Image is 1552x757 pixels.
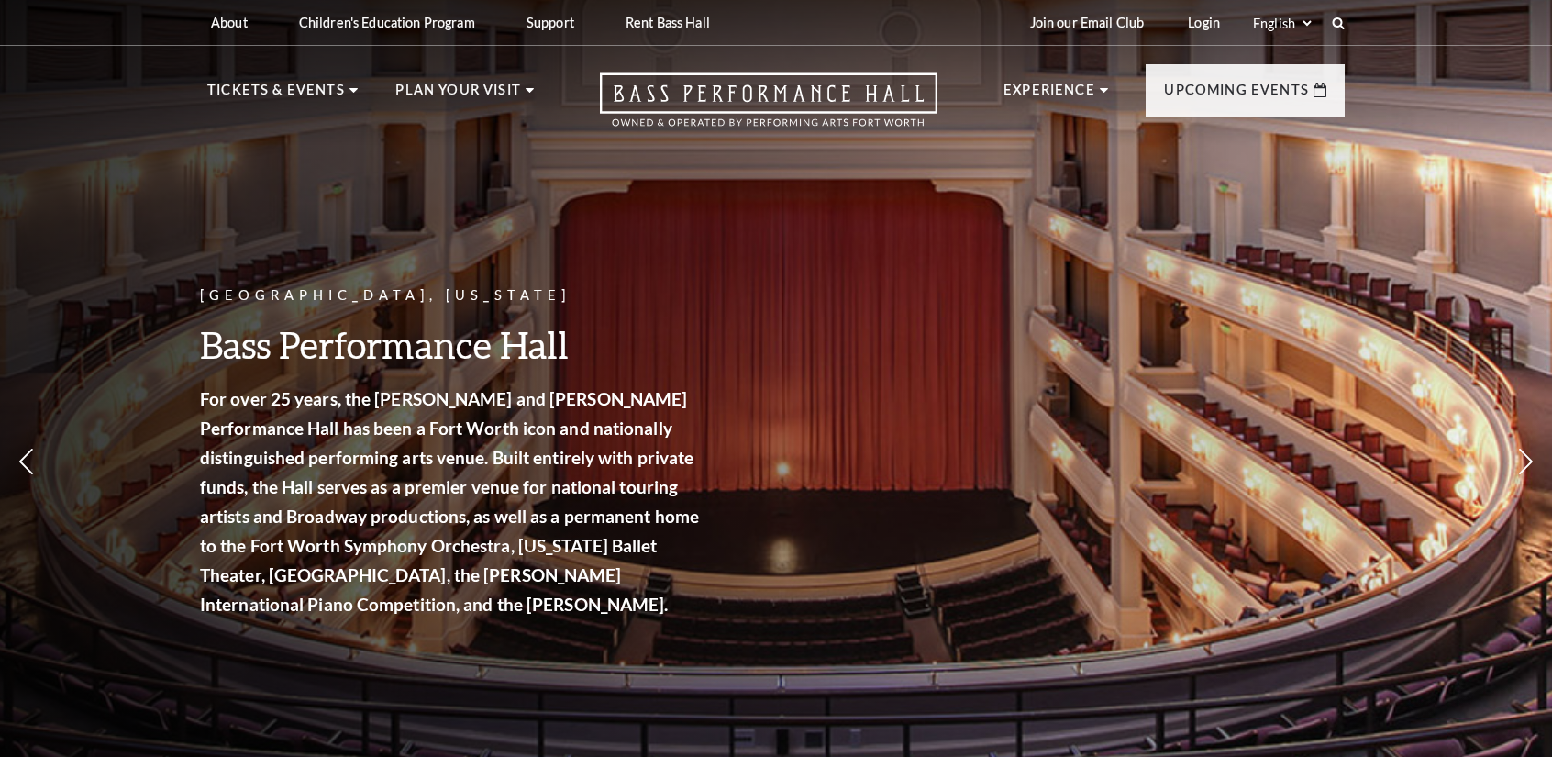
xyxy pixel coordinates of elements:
[626,15,710,30] p: Rent Bass Hall
[200,321,704,368] h3: Bass Performance Hall
[207,79,345,112] p: Tickets & Events
[211,15,248,30] p: About
[299,15,475,30] p: Children's Education Program
[200,388,699,615] strong: For over 25 years, the [PERSON_NAME] and [PERSON_NAME] Performance Hall has been a Fort Worth ico...
[200,284,704,307] p: [GEOGRAPHIC_DATA], [US_STATE]
[395,79,521,112] p: Plan Your Visit
[1249,15,1314,32] select: Select:
[1164,79,1309,112] p: Upcoming Events
[527,15,574,30] p: Support
[1003,79,1095,112] p: Experience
